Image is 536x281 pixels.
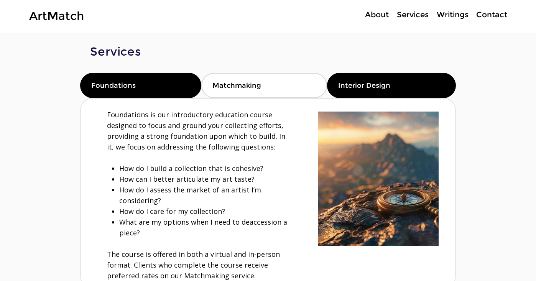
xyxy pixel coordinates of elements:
span: Services [90,44,141,59]
a: About [361,9,393,20]
span: Foundations [91,81,136,90]
span: What are my options when I need to deaccession a piece? [119,217,287,237]
img: Art education.jpg [318,112,439,246]
span: How do I care for my collection? [119,207,225,216]
span: How do I build a collection that is cohesive? [119,164,263,173]
span: How do I assess the market of an artist I’m considering? [119,185,261,205]
a: Contact [472,9,511,20]
a: Writings [432,9,472,20]
span: Matchmaking [212,81,261,90]
span: Interior Design [338,81,390,90]
nav: Site [337,9,511,20]
a: ArtMatch [29,9,84,23]
a: Services [393,9,432,20]
span: Foundations is our introductory education course designed to focus and ground your collecting eff... [107,110,285,151]
span: How can I better articulate my art taste? [119,174,255,184]
span: The course is offered in both a virtual and in-person format. Clients who complete the course rec... [107,250,280,280]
